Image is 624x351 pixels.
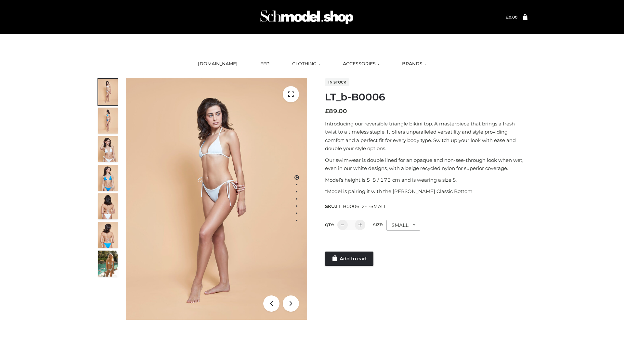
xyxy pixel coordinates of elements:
[126,78,307,320] img: ArielClassicBikiniTop_CloudNine_AzureSky_OW114ECO_1
[386,220,420,231] div: SMALL
[325,252,373,266] a: Add to cart
[325,108,329,115] span: £
[325,91,527,103] h1: LT_b-B0006
[98,136,118,162] img: ArielClassicBikiniTop_CloudNine_AzureSky_OW114ECO_3-scaled.jpg
[98,222,118,248] img: ArielClassicBikiniTop_CloudNine_AzureSky_OW114ECO_8-scaled.jpg
[336,203,386,209] span: LT_B0006_2-_-SMALL
[325,120,527,153] p: Introducing our reversible triangle bikini top. A masterpiece that brings a fresh twist to a time...
[325,156,527,173] p: Our swimwear is double lined for an opaque and non-see-through look when wet, even in our white d...
[325,78,349,86] span: In stock
[98,108,118,134] img: ArielClassicBikiniTop_CloudNine_AzureSky_OW114ECO_2-scaled.jpg
[98,165,118,191] img: ArielClassicBikiniTop_CloudNine_AzureSky_OW114ECO_4-scaled.jpg
[506,15,517,19] a: £0.00
[193,57,242,71] a: [DOMAIN_NAME]
[506,15,517,19] bdi: 0.00
[325,202,387,210] span: SKU:
[287,57,325,71] a: CLOTHING
[258,4,356,30] img: Schmodel Admin 964
[397,57,431,71] a: BRANDS
[506,15,509,19] span: £
[373,222,383,227] label: Size:
[98,79,118,105] img: ArielClassicBikiniTop_CloudNine_AzureSky_OW114ECO_1-scaled.jpg
[98,193,118,219] img: ArielClassicBikiniTop_CloudNine_AzureSky_OW114ECO_7-scaled.jpg
[338,57,384,71] a: ACCESSORIES
[98,251,118,277] img: Arieltop_CloudNine_AzureSky2.jpg
[325,108,347,115] bdi: 89.00
[255,57,274,71] a: FFP
[325,187,527,196] p: *Model is pairing it with the [PERSON_NAME] Classic Bottom
[325,222,334,227] label: QTY:
[325,176,527,184] p: Model’s height is 5 ‘8 / 173 cm and is wearing a size S.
